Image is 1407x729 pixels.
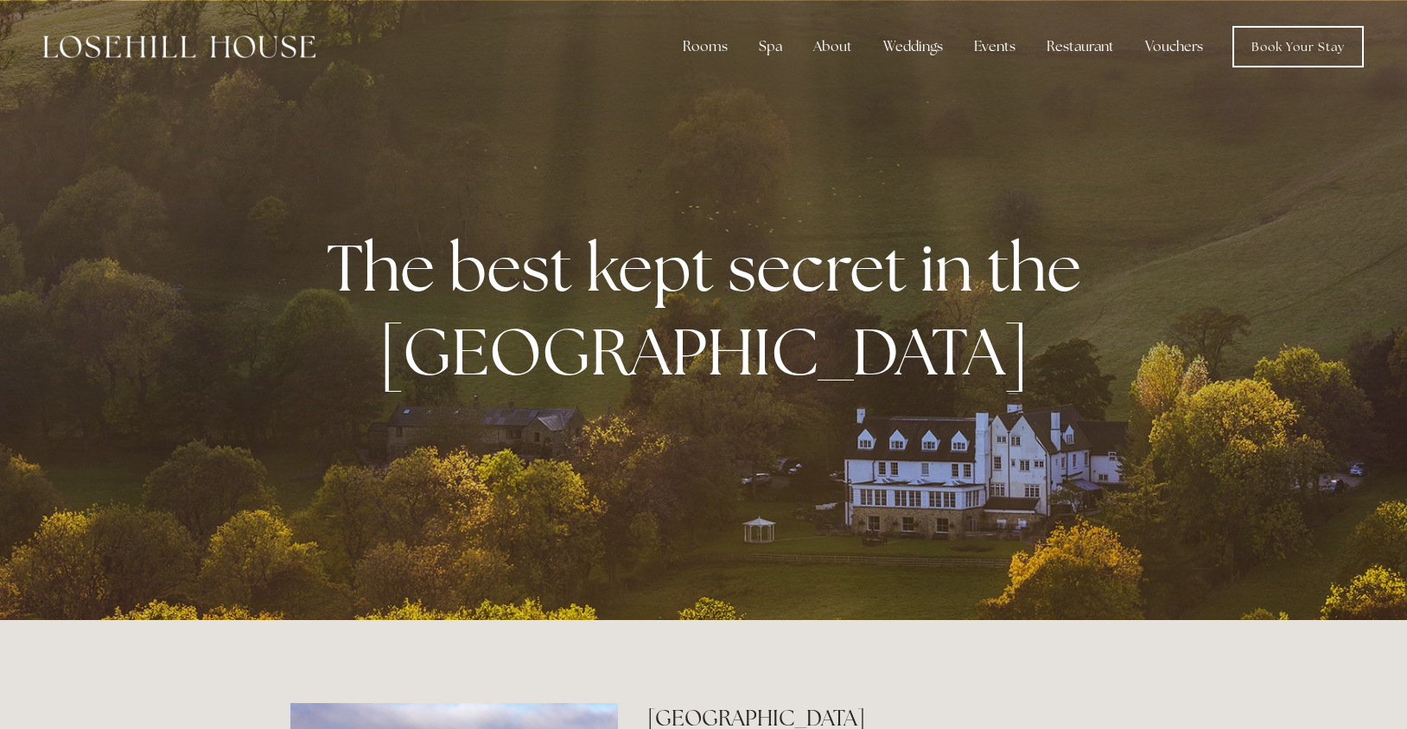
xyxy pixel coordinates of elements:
a: Vouchers [1131,29,1217,64]
div: Events [960,29,1029,64]
div: Rooms [669,29,742,64]
div: Weddings [869,29,957,64]
img: Losehill House [43,35,315,58]
div: Spa [745,29,796,64]
strong: The best kept secret in the [GEOGRAPHIC_DATA] [327,225,1095,394]
div: About [799,29,866,64]
a: Book Your Stay [1232,26,1364,67]
div: Restaurant [1033,29,1128,64]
